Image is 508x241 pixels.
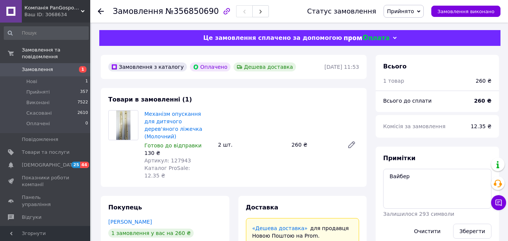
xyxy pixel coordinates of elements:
[476,77,491,85] div: 260 ₴
[26,120,50,127] span: Оплачені
[144,111,202,139] a: Механізм опускання для дитячого дерев'яного ліжечка (Молочний)
[24,11,90,18] div: Ваш ID: 3068634
[491,195,506,210] button: Чат з покупцем
[116,111,130,140] img: Механізм опускання для дитячого дерев'яного ліжечка (Молочний)
[344,137,359,152] a: Редагувати
[383,123,446,129] span: Комісія за замовлення
[4,26,89,40] input: Пошук
[144,149,212,157] div: 130 ₴
[24,5,81,11] span: Компанія PanGospodar рада Вам по буднях з 9-00 до 18-00 та онлайн 24/7
[383,169,491,209] textarea: Вайбер
[22,136,58,143] span: Повідомлення
[108,219,152,225] a: [PERSON_NAME]
[98,8,104,15] div: Повернутися назад
[408,224,447,239] button: Очистити
[26,110,52,117] span: Скасовані
[77,110,88,117] span: 2610
[165,7,219,16] span: №356850690
[144,165,190,179] span: Каталог ProSale: 12.35 ₴
[113,7,163,16] span: Замовлення
[71,162,80,168] span: 25
[80,162,89,168] span: 44
[383,98,432,104] span: Всього до сплати
[383,78,404,84] span: 1 товар
[22,194,70,208] span: Панель управління
[26,99,50,106] span: Виконані
[108,204,142,211] span: Покупець
[80,89,88,95] span: 357
[252,225,308,231] a: «Дешева доставка»
[344,35,389,42] img: evopay logo
[190,62,230,71] div: Оплачено
[22,47,90,60] span: Замовлення та повідомлення
[203,34,342,41] span: Це замовлення сплачено за допомогою
[108,62,187,71] div: Замовлення з каталогу
[252,224,353,239] div: для продавця Новою Поштою на Prom.
[22,174,70,188] span: Показники роботи компанії
[108,96,192,103] span: Товари в замовленні (1)
[383,211,454,217] span: Залишилося 293 символи
[453,224,491,239] button: Зберегти
[85,78,88,85] span: 1
[22,149,70,156] span: Товари та послуги
[22,66,53,73] span: Замовлення
[215,139,289,150] div: 2 шт.
[474,98,491,104] b: 260 ₴
[471,123,491,129] span: 12.35 ₴
[79,66,86,73] span: 1
[288,139,341,150] div: 260 ₴
[437,9,494,14] span: Замовлення виконано
[387,8,414,14] span: Прийнято
[26,89,50,95] span: Прийняті
[144,158,191,164] span: Артикул: 127943
[431,6,500,17] button: Замовлення виконано
[383,63,406,70] span: Всього
[144,142,202,149] span: Готово до відправки
[85,120,88,127] span: 0
[108,229,194,238] div: 1 замовлення у вас на 260 ₴
[26,78,37,85] span: Нові
[383,155,415,162] span: Примітки
[22,214,41,221] span: Відгуки
[234,62,296,71] div: Дешева доставка
[77,99,88,106] span: 7522
[246,204,279,211] span: Доставка
[307,8,376,15] div: Статус замовлення
[22,162,77,168] span: [DEMOGRAPHIC_DATA]
[325,64,359,70] time: [DATE] 11:53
